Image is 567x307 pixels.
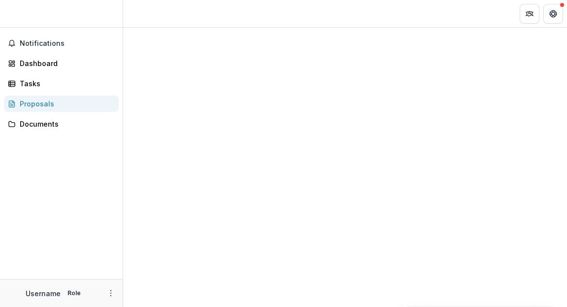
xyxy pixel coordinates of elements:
[65,289,84,298] p: Role
[20,119,111,129] div: Documents
[20,58,111,68] div: Dashboard
[105,287,117,299] button: More
[4,75,119,92] a: Tasks
[520,4,539,24] button: Partners
[20,99,111,109] div: Proposals
[4,96,119,112] a: Proposals
[4,35,119,51] button: Notifications
[543,4,563,24] button: Get Help
[20,78,111,89] div: Tasks
[26,288,61,299] p: Username
[20,39,115,48] span: Notifications
[4,55,119,71] a: Dashboard
[4,116,119,132] a: Documents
